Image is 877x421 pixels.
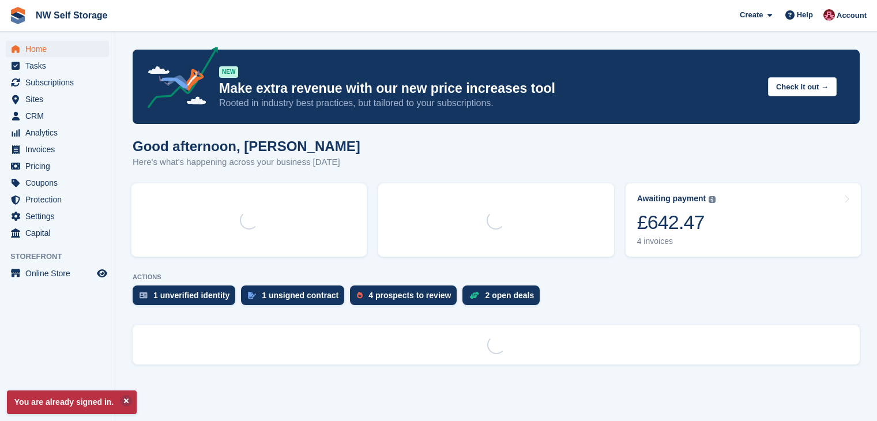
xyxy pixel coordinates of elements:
span: Invoices [25,141,95,157]
a: menu [6,265,109,281]
a: menu [6,141,109,157]
a: 4 prospects to review [350,285,462,311]
img: icon-info-grey-7440780725fd019a000dd9b08b2336e03edf1995a4989e88bcd33f0948082b44.svg [709,196,716,203]
span: Sites [25,91,95,107]
span: Home [25,41,95,57]
div: 1 unsigned contract [262,291,338,300]
div: NEW [219,66,238,78]
p: Make extra revenue with our new price increases tool [219,80,759,97]
div: 1 unverified identity [153,291,229,300]
a: menu [6,125,109,141]
span: Subscriptions [25,74,95,91]
a: 1 unsigned contract [241,285,350,311]
div: £642.47 [637,210,716,234]
a: menu [6,91,109,107]
span: Online Store [25,265,95,281]
a: menu [6,108,109,124]
span: Tasks [25,58,95,74]
span: Analytics [25,125,95,141]
span: Protection [25,191,95,208]
span: Create [740,9,763,21]
p: Here's what's happening across your business [DATE] [133,156,360,169]
span: Help [797,9,813,21]
a: Preview store [95,266,109,280]
a: 1 unverified identity [133,285,241,311]
p: You are already signed in. [7,390,137,414]
span: Coupons [25,175,95,191]
button: Check it out → [768,77,837,96]
a: menu [6,41,109,57]
span: Storefront [10,251,115,262]
div: 4 invoices [637,236,716,246]
img: price-adjustments-announcement-icon-8257ccfd72463d97f412b2fc003d46551f7dbcb40ab6d574587a9cd5c0d94... [138,47,219,112]
span: Capital [25,225,95,241]
a: menu [6,158,109,174]
span: Account [837,10,867,21]
h1: Good afternoon, [PERSON_NAME] [133,138,360,154]
span: CRM [25,108,95,124]
p: ACTIONS [133,273,860,281]
img: deal-1b604bf984904fb50ccaf53a9ad4b4a5d6e5aea283cecdc64d6e3604feb123c2.svg [469,291,479,299]
p: Rooted in industry best practices, but tailored to your subscriptions. [219,97,759,110]
span: Settings [25,208,95,224]
a: menu [6,58,109,74]
div: 4 prospects to review [368,291,451,300]
a: 2 open deals [462,285,545,311]
a: menu [6,175,109,191]
img: contract_signature_icon-13c848040528278c33f63329250d36e43548de30e8caae1d1a13099fd9432cc5.svg [248,292,256,299]
a: menu [6,74,109,91]
a: Awaiting payment £642.47 4 invoices [626,183,861,257]
img: verify_identity-adf6edd0f0f0b5bbfe63781bf79b02c33cf7c696d77639b501bdc392416b5a36.svg [140,292,148,299]
img: Josh Vines [823,9,835,21]
div: 2 open deals [485,291,534,300]
a: menu [6,191,109,208]
img: prospect-51fa495bee0391a8d652442698ab0144808aea92771e9ea1ae160a38d050c398.svg [357,292,363,299]
a: NW Self Storage [31,6,112,25]
a: menu [6,225,109,241]
a: menu [6,208,109,224]
span: Pricing [25,158,95,174]
img: stora-icon-8386f47178a22dfd0bd8f6a31ec36ba5ce8667c1dd55bd0f319d3a0aa187defe.svg [9,7,27,24]
div: Awaiting payment [637,194,706,204]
